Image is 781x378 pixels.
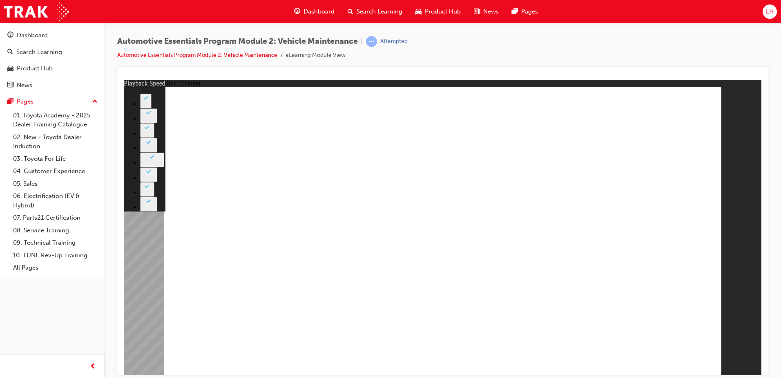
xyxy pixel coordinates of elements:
a: Search Learning [3,45,101,60]
a: pages-iconPages [505,3,544,20]
a: 04. Customer Experience [10,165,101,178]
span: guage-icon [294,7,300,17]
img: Trak [4,2,69,21]
a: 01. Toyota Academy - 2025 Dealer Training Catalogue [10,109,101,131]
button: LH [763,4,777,19]
span: car-icon [7,65,13,72]
a: Automotive Essentials Program Module 2: Vehicle Maintenance [117,52,277,59]
span: Search Learning [357,7,402,16]
span: news-icon [474,7,480,17]
span: news-icon [7,82,13,89]
div: Attempted [380,38,408,45]
a: Dashboard [3,28,101,43]
div: Dashboard [17,31,48,40]
span: LH [766,7,774,16]
span: prev-icon [90,362,96,372]
span: Automotive Essentials Program Module 2: Vehicle Maintenance [117,37,358,46]
span: search-icon [7,49,13,56]
a: 06. Electrification (EV & Hybrid) [10,190,101,211]
span: | [361,37,363,46]
a: 02. New - Toyota Dealer Induction [10,131,101,153]
a: Product Hub [3,61,101,76]
span: guage-icon [7,32,13,39]
span: News [483,7,499,16]
span: learningRecordVerb_ATTEMPT-icon [366,36,377,47]
a: 08. Service Training [10,224,101,237]
span: Product Hub [425,7,461,16]
a: guage-iconDashboard [288,3,341,20]
a: car-iconProduct Hub [409,3,467,20]
a: search-iconSearch Learning [341,3,409,20]
a: 09. Technical Training [10,236,101,249]
div: Pages [17,97,33,106]
span: car-icon [415,7,422,17]
a: All Pages [10,261,101,274]
div: News [17,81,32,90]
span: search-icon [348,7,353,17]
a: news-iconNews [467,3,505,20]
button: Pages [3,94,101,109]
span: up-icon [92,97,98,107]
span: Pages [521,7,538,16]
a: 10. TUNE Rev-Up Training [10,249,101,262]
div: Search Learning [16,47,62,57]
a: News [3,78,101,93]
div: Product Hub [17,64,53,73]
span: Dashboard [303,7,335,16]
a: 05. Sales [10,178,101,190]
button: DashboardSearch LearningProduct HubNews [3,26,101,94]
a: 07. Parts21 Certification [10,211,101,224]
li: eLearning Module View [286,51,346,60]
span: pages-icon [7,98,13,106]
a: 03. Toyota For Life [10,153,101,165]
span: pages-icon [512,7,518,17]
